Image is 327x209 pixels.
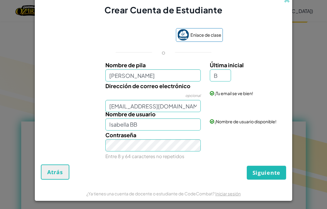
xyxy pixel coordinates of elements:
font: Contraseña [105,131,136,138]
font: Última inicial [210,61,244,68]
iframe: Botón de acceso con Google [101,29,173,42]
font: Nombre de pila [105,61,146,68]
div: Acceder con Google. Se abre en una pestaña nueva [104,29,170,42]
font: ¡Nombre de usuario disponible! [215,119,276,124]
font: Dirección de correo electrónico [105,82,190,89]
font: Nombre de usuario [105,111,156,118]
font: Atrás [47,168,63,176]
button: Atrás [41,164,69,180]
font: Entre 8 y 64 caracteres no repetidos [105,153,184,159]
img: classlink-logo-small.png [177,29,189,41]
font: Siguiente [253,169,280,176]
button: Siguiente [247,166,286,180]
font: o [162,49,165,56]
font: ¡Tu email se ve bien! [215,91,253,96]
font: Enlace de clase [190,32,221,38]
font: opcional [185,93,201,98]
font: Crear Cuenta de Estudiante [104,5,223,15]
font: ¿Ya tienes una cuenta de docente o estudiante de CodeCombat? [86,191,215,196]
a: Iniciar sesión [215,191,241,196]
